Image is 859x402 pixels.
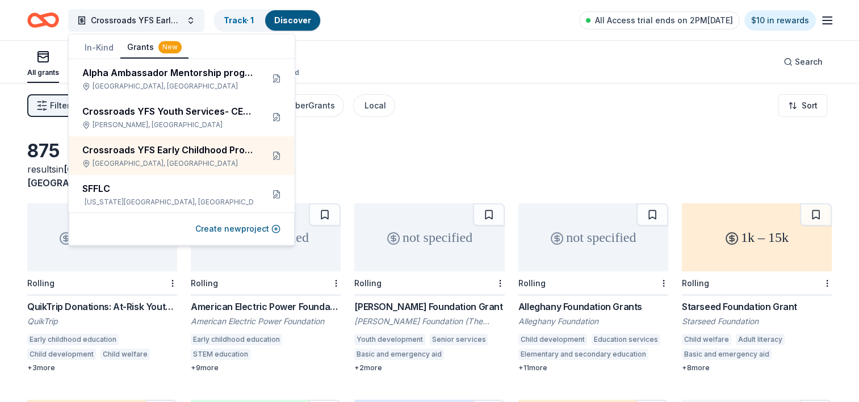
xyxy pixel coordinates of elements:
[213,9,321,32] button: Track· 1Discover
[27,363,177,372] div: + 3 more
[82,198,254,207] div: [US_STATE][GEOGRAPHIC_DATA], [GEOGRAPHIC_DATA]
[91,14,182,27] span: Crossroads YFS Early Childhood Program
[682,316,832,327] div: Starseed Foundation
[27,300,177,313] div: QuikTrip Donations: At-Risk Youth and Early Childhood Education
[682,300,832,313] div: Starseed Foundation Grant
[285,99,335,112] div: CyberGrants
[736,334,785,345] div: Adult literacy
[778,94,827,117] button: Sort
[195,222,280,236] button: Create newproject
[82,82,254,91] div: [GEOGRAPHIC_DATA], [GEOGRAPHIC_DATA]
[191,300,341,313] div: American Electric Power Foundation Grants
[354,203,504,372] a: not specifiedRolling[PERSON_NAME] Foundation Grant[PERSON_NAME] Foundation (The [PERSON_NAME] Fou...
[354,203,504,271] div: not specified
[364,99,386,112] div: Local
[100,349,150,360] div: Child welfare
[795,55,823,69] span: Search
[120,37,188,58] button: Grants
[682,278,709,288] div: Rolling
[354,363,504,372] div: + 2 more
[27,7,59,33] a: Home
[158,41,182,53] div: New
[518,203,668,372] a: not specifiedRollingAlleghany Foundation GrantsAlleghany FoundationChild developmentEducation ser...
[82,182,254,195] div: SFFLC
[27,278,55,288] div: Rolling
[682,203,832,271] div: 1k – 15k
[353,94,395,117] button: Local
[802,99,818,112] span: Sort
[82,159,254,168] div: [GEOGRAPHIC_DATA], [GEOGRAPHIC_DATA]
[82,104,254,118] div: Crossroads YFS Youth Services- CERC
[27,94,79,117] button: Filter1
[354,349,444,360] div: Basic and emergency aid
[579,11,740,30] a: All Access trial ends on 2PM[DATE]
[354,334,425,345] div: Youth development
[27,334,119,345] div: Early childhood education
[449,349,497,360] div: Job services
[27,316,177,327] div: QuikTrip
[518,349,648,360] div: Elementary and secondary education
[27,203,177,271] div: not specified
[774,51,832,73] button: Search
[82,143,254,157] div: Crossroads YFS Early Childhood Program
[191,278,218,288] div: Rolling
[27,140,177,162] div: 875
[274,94,344,117] button: CyberGrants
[78,37,120,58] button: In-Kind
[518,316,668,327] div: Alleghany Foundation
[595,14,733,27] span: All Access trial ends on 2PM[DATE]
[354,278,382,288] div: Rolling
[744,10,816,31] a: $10 in rewards
[27,349,96,360] div: Child development
[592,334,660,345] div: Education services
[430,334,488,345] div: Senior services
[82,120,254,129] div: [PERSON_NAME], [GEOGRAPHIC_DATA]
[682,349,772,360] div: Basic and emergency aid
[518,363,668,372] div: + 11 more
[191,316,341,327] div: American Electric Power Foundation
[191,334,282,345] div: Early childhood education
[27,45,59,83] button: All grants
[27,68,59,77] div: All grants
[354,316,504,327] div: [PERSON_NAME] Foundation (The [PERSON_NAME] Foundation)
[274,15,311,25] a: Discover
[518,203,668,271] div: not specified
[682,334,731,345] div: Child welfare
[224,15,254,25] a: Track· 1
[50,99,70,112] span: Filter
[518,278,546,288] div: Rolling
[191,203,341,372] a: not specifiedRollingAmerican Electric Power Foundation GrantsAmerican Electric Power FoundationEa...
[682,363,832,372] div: + 8 more
[354,300,504,313] div: [PERSON_NAME] Foundation Grant
[518,334,587,345] div: Child development
[191,363,341,372] div: + 9 more
[518,300,668,313] div: Alleghany Foundation Grants
[68,9,204,32] button: Crossroads YFS Early Childhood Program
[191,349,250,360] div: STEM education
[682,203,832,372] a: 1k – 15kRollingStarseed Foundation GrantStarseed FoundationChild welfareAdult literacyBasic and e...
[27,162,177,190] div: results
[82,66,254,79] div: Alpha Ambassador Mentorship program
[27,203,177,372] a: not specifiedRollingQuikTrip Donations: At-Risk Youth and Early Childhood EducationQuikTripEarly ...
